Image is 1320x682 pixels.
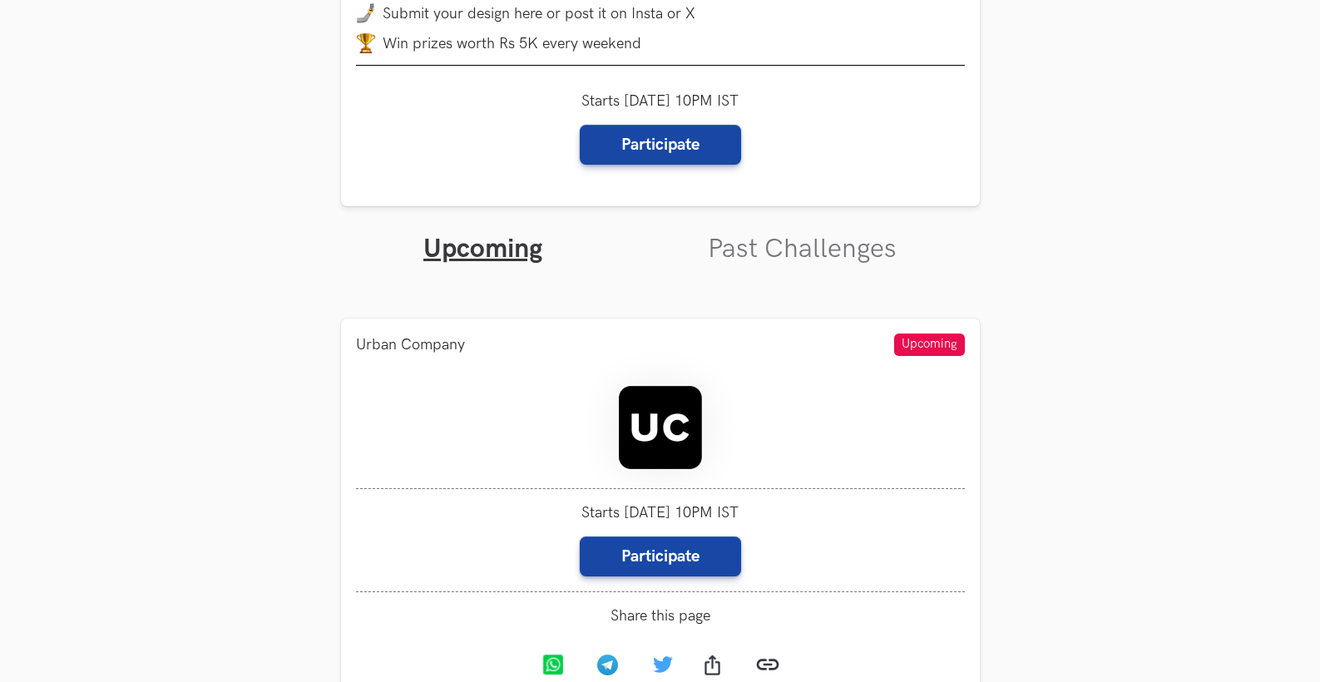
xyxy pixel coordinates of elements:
img: Telegram [597,655,618,675]
a: Participate [580,125,741,165]
a: Participate [580,536,741,576]
img: mobile-in-hand.png [356,3,376,23]
span: Starts [DATE] 10PM IST [356,504,965,521]
span: Upcoming [894,334,965,356]
span: Starts [DATE] 10PM IST [581,92,739,110]
li: Win prizes worth Rs 5K every weekend [356,33,965,53]
ul: Tabs Interface [341,206,980,265]
a: Upcoming [423,233,542,265]
li: Urban Company [356,336,465,353]
a: Past Challenges [708,233,897,265]
span: Submit your design here or post it on Insta or X [383,5,695,22]
img: trophy.png [356,33,376,53]
img: Weekend Hackathon #83 logo [619,386,702,469]
img: Whatsapp [542,655,563,675]
span: Share this page [356,607,965,625]
img: Share [704,655,719,675]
